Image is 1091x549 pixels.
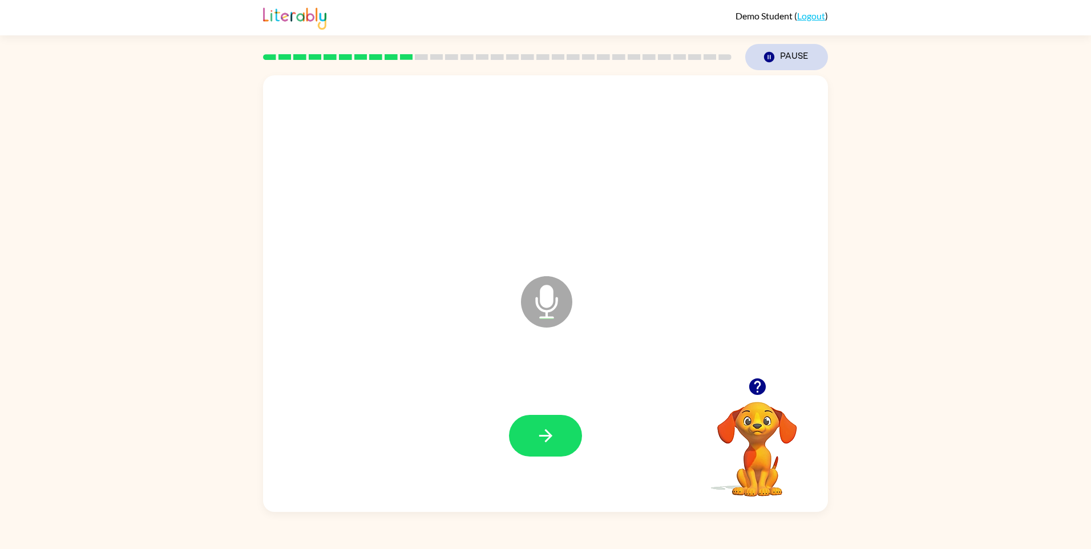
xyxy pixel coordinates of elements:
a: Logout [797,10,825,21]
span: Demo Student [736,10,794,21]
div: ( ) [736,10,828,21]
button: Pause [745,44,828,70]
img: Literably [263,5,326,30]
video: Your browser must support playing .mp4 files to use Literably. Please try using another browser. [700,384,814,498]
